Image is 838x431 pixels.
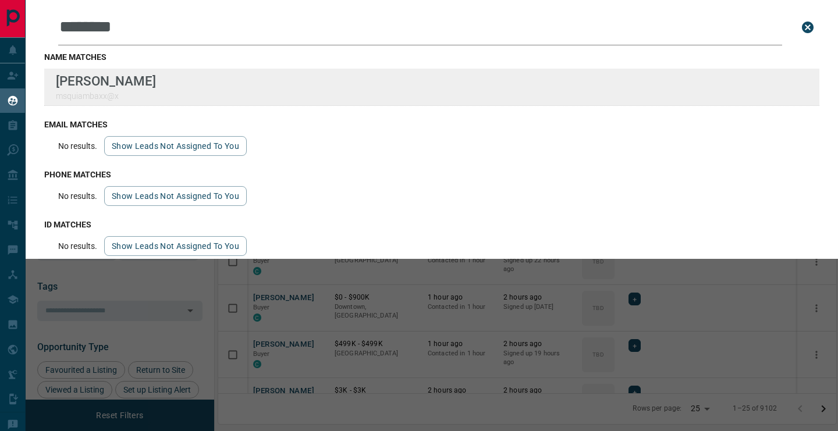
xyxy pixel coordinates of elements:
[44,120,819,129] h3: email matches
[44,220,819,229] h3: id matches
[58,241,97,251] p: No results.
[44,52,819,62] h3: name matches
[104,136,247,156] button: show leads not assigned to you
[58,141,97,151] p: No results.
[56,73,156,88] p: [PERSON_NAME]
[796,16,819,39] button: close search bar
[56,91,156,101] p: msquiambaxx@x
[104,186,247,206] button: show leads not assigned to you
[104,236,247,256] button: show leads not assigned to you
[44,170,819,179] h3: phone matches
[58,191,97,201] p: No results.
